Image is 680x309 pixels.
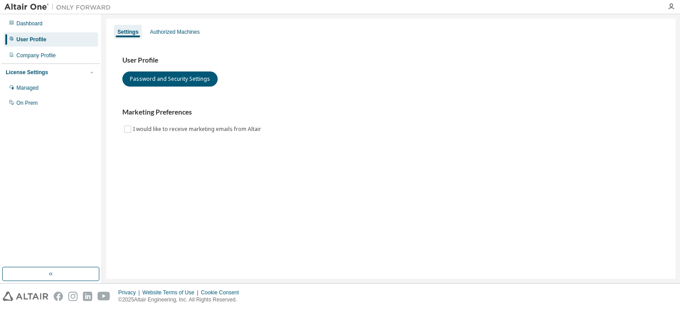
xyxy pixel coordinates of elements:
img: instagram.svg [68,292,78,301]
label: I would like to receive marketing emails from Altair [133,124,263,135]
div: Cookie Consent [201,289,244,296]
h3: User Profile [122,56,660,65]
img: altair_logo.svg [3,292,48,301]
img: youtube.svg [98,292,110,301]
div: Authorized Machines [150,28,199,36]
div: Privacy [118,289,142,296]
p: © 2025 Altair Engineering, Inc. All Rights Reserved. [118,296,244,304]
button: Password and Security Settings [122,71,218,87]
img: facebook.svg [54,292,63,301]
h3: Marketing Preferences [122,108,660,117]
div: Website Terms of Use [142,289,201,296]
div: Dashboard [16,20,43,27]
div: On Prem [16,99,38,107]
div: License Settings [6,69,48,76]
img: Altair One [4,3,115,12]
img: linkedin.svg [83,292,92,301]
div: User Profile [16,36,46,43]
div: Settings [117,28,138,36]
div: Company Profile [16,52,56,59]
div: Managed [16,84,39,91]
